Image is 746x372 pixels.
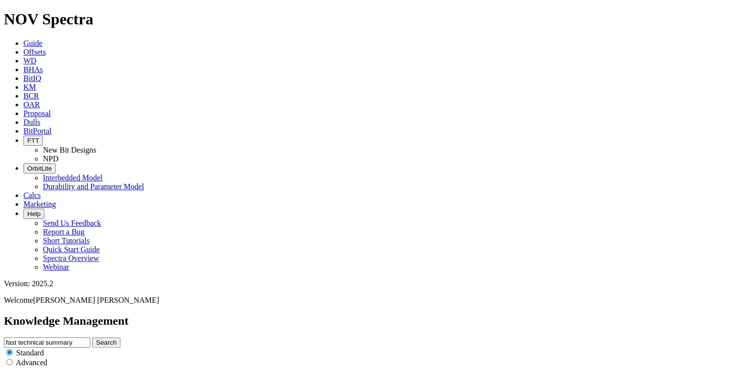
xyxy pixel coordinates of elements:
a: Durability and Parameter Model [43,182,144,191]
a: Dulls [23,118,40,126]
span: OrbitLite [27,165,52,172]
a: OAR [23,100,40,109]
a: BitPortal [23,127,52,135]
button: FTT [23,136,43,146]
a: BHAs [23,65,43,74]
button: OrbitLite [23,163,56,174]
a: KM [23,83,36,91]
a: Report a Bug [43,228,84,236]
a: BitIQ [23,74,41,82]
a: Quick Start Guide [43,245,99,254]
span: Standard [16,349,44,357]
a: Short Tutorials [43,236,90,245]
button: Help [23,209,44,219]
a: Send Us Feedback [43,219,101,227]
div: Version: 2025.2 [4,279,742,288]
input: e.g. Smoothsteer Record [4,337,90,348]
a: BCR [23,92,39,100]
span: [PERSON_NAME] [PERSON_NAME] [33,296,159,304]
p: Welcome [4,296,742,305]
a: New Bit Designs [43,146,96,154]
a: Interbedded Model [43,174,102,182]
a: Spectra Overview [43,254,99,262]
h1: NOV Spectra [4,10,742,28]
a: NPD [43,155,59,163]
span: Help [27,210,40,217]
a: Proposal [23,109,51,117]
a: Guide [23,39,42,47]
span: FTT [27,137,39,144]
a: Webinar [43,263,69,271]
span: Advanced [16,358,47,367]
a: WD [23,57,37,65]
button: Search [92,337,120,348]
a: Marketing [23,200,56,208]
h2: Knowledge Management [4,314,742,328]
a: Offsets [23,48,46,56]
a: Calcs [23,191,41,199]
